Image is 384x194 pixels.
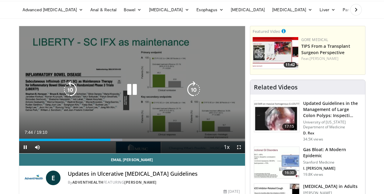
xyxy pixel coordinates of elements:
[221,141,233,153] button: Playback Rate
[310,56,338,61] a: [PERSON_NAME]
[34,130,36,135] span: /
[19,141,31,153] button: Pause
[25,130,33,135] span: 7:44
[284,62,297,68] span: 11:42
[282,170,297,176] span: 16:30
[254,84,298,91] h4: Related Videos
[233,141,245,153] button: Fullscreen
[301,56,363,61] div: Feat.
[303,147,362,159] h3: Gas Bloat: A Modern Epidemic
[303,100,362,119] h3: Updated Guidelines in the Management of Large Colon Polyps: Inspecti…
[19,154,245,166] a: Email [PERSON_NAME]
[31,141,43,153] button: Mute
[46,171,61,185] a: E
[253,29,280,34] small: Featured Video
[301,43,350,55] a: TIPS From a Transplant Surgeon Perspective
[124,180,157,185] a: [PERSON_NAME]
[303,166,362,171] p: I. [PERSON_NAME]
[19,4,87,16] a: Advanced [MEDICAL_DATA]
[68,180,240,185] div: By FEATURING
[19,139,245,141] div: Progress Bar
[303,131,362,136] p: D. Rex
[36,130,47,135] span: 19:10
[24,171,43,185] img: AdventHealth
[303,137,323,142] p: 34.5K views
[253,37,298,69] a: 11:42
[303,172,323,177] p: 19.8K views
[193,4,227,16] a: Esophagus
[254,101,299,132] img: dfcfcb0d-b871-4e1a-9f0c-9f64970f7dd8.150x105_q85_crop-smart_upscale.jpg
[254,100,362,142] a: 17:15 Updated Guidelines in the Management of Large Colon Polyps: Inspecti… University of [US_STA...
[301,37,328,42] a: Gore Medical
[120,4,145,16] a: Bowel
[68,171,240,177] h4: Updates in Ulcerative [MEDICAL_DATA] Guidelines
[145,4,193,16] a: [MEDICAL_DATA]
[19,26,245,154] video-js: Video Player
[303,120,362,130] p: University of [US_STATE] Department of Medicine
[87,4,120,16] a: Anal & Rectal
[303,160,362,165] p: Stanford Medicine
[254,147,299,178] img: 480ec31d-e3c1-475b-8289-0a0659db689a.150x105_q85_crop-smart_upscale.jpg
[282,123,297,130] span: 17:15
[316,4,339,16] a: Liver
[268,4,316,16] a: [MEDICAL_DATA]
[227,4,268,16] a: [MEDICAL_DATA]
[72,180,103,185] a: AdventHealth
[253,37,298,69] img: 4003d3dc-4d84-4588-a4af-bb6b84f49ae6.150x105_q85_crop-smart_upscale.jpg
[254,147,362,179] a: 16:30 Gas Bloat: A Modern Epidemic Stanford Medicine I. [PERSON_NAME] 19.8K views
[303,183,358,189] h3: [MEDICAL_DATA] in Adults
